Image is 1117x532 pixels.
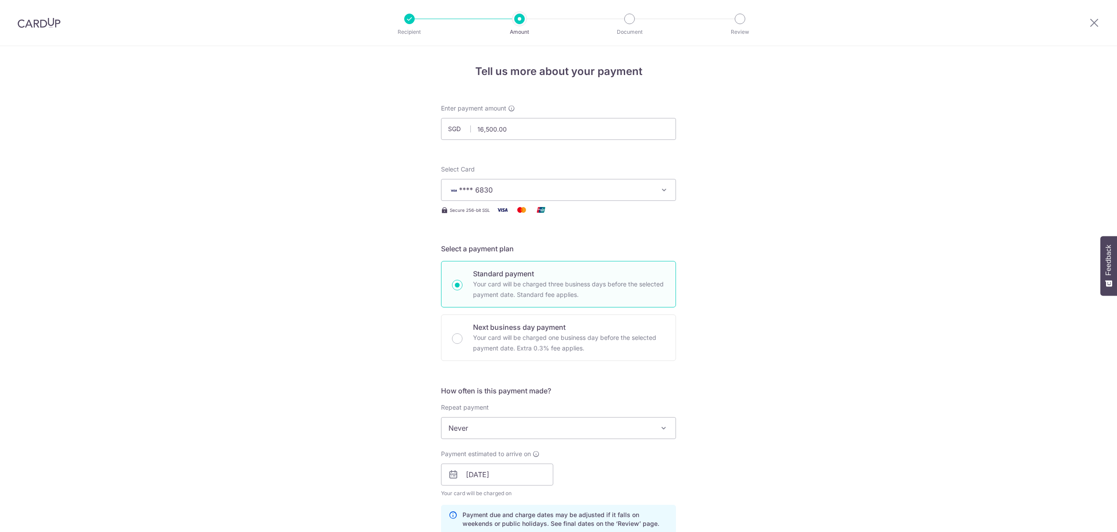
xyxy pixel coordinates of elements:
[441,64,676,79] h4: Tell us more about your payment
[494,204,511,215] img: Visa
[441,104,506,113] span: Enter payment amount
[1100,236,1117,296] button: Feedback - Show survey
[441,243,676,254] h5: Select a payment plan
[462,511,669,528] p: Payment due and charge dates may be adjusted if it falls on weekends or public holidays. See fina...
[448,187,459,193] img: VISA
[513,204,530,215] img: Mastercard
[441,464,553,486] input: DD / MM / YYYY
[441,386,676,396] h5: How often is this payment made?
[532,204,550,215] img: Union Pay
[1105,245,1113,275] span: Feedback
[487,28,552,36] p: Amount
[473,279,665,300] p: Your card will be charged three business days before the selected payment date. Standard fee appl...
[441,403,489,412] label: Repeat payment
[441,489,553,498] span: Your card will be charged on
[441,417,676,439] span: Never
[441,450,531,458] span: Payment estimated to arrive on
[597,28,662,36] p: Document
[448,125,471,133] span: SGD
[473,268,665,279] p: Standard payment
[450,207,490,214] span: Secure 256-bit SSL
[441,165,475,173] span: translation missing: en.payables.payment_networks.credit_card.summary.labels.select_card
[18,18,60,28] img: CardUp
[441,118,676,140] input: 0.00
[708,28,772,36] p: Review
[473,332,665,353] p: Your card will be charged one business day before the selected payment date. Extra 0.3% fee applies.
[441,418,676,439] span: Never
[473,322,665,332] p: Next business day payment
[377,28,442,36] p: Recipient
